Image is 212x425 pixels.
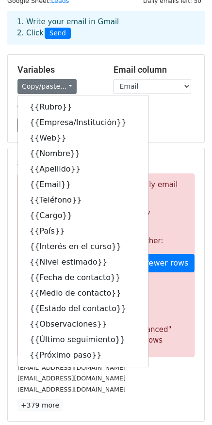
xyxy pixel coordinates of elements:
a: {{Web}} [18,130,148,146]
a: {{Empresa/Institución}} [18,115,148,130]
small: [EMAIL_ADDRESS][DOMAIN_NAME] [17,386,126,393]
a: {{Próximo paso}} [18,347,148,363]
div: Widget de chat [163,378,212,425]
a: {{Interés en el curso}} [18,239,148,254]
a: Copy/paste... [17,79,77,94]
a: {{Apellido}} [18,161,148,177]
a: {{Rubro}} [18,99,148,115]
span: Send [45,28,71,39]
iframe: Chat Widget [163,378,212,425]
a: {{País}} [18,223,148,239]
a: {{Nivel estimado}} [18,254,148,270]
a: {{Email}} [18,177,148,192]
small: [EMAIL_ADDRESS][DOMAIN_NAME] [17,364,126,371]
a: {{Observaciones}} [18,316,148,332]
div: 1. Write your email in Gmail 2. Click [10,16,202,39]
a: {{Teléfono}} [18,192,148,208]
a: {{Último seguimiento}} [18,332,148,347]
h5: Email column [114,64,195,75]
a: {{Nombre}} [18,146,148,161]
a: {{Cargo}} [18,208,148,223]
a: {{Medio de contacto}} [18,285,148,301]
small: [EMAIL_ADDRESS][DOMAIN_NAME] [17,375,126,382]
h5: Variables [17,64,99,75]
a: {{Estado del contacto}} [18,301,148,316]
a: +379 more [17,399,63,411]
a: {{Fecha de contacto}} [18,270,148,285]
